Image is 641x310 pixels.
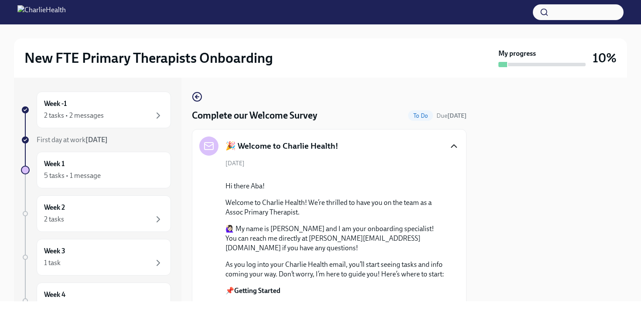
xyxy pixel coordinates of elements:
[498,49,536,58] strong: My progress
[44,215,64,224] div: 2 tasks
[37,136,108,144] span: First day at work
[447,112,467,119] strong: [DATE]
[44,99,67,109] h6: Week -1
[44,203,65,212] h6: Week 2
[225,140,338,152] h5: 🎉 Welcome to Charlie Health!
[225,260,445,279] p: As you log into your Charlie Health email, you’ll start seeing tasks and info coming your way. Do...
[17,5,66,19] img: CharlieHealth
[225,159,245,167] span: [DATE]
[225,181,445,191] p: Hi there Aba!
[225,224,445,253] p: 🙋🏻‍♀️ My name is [PERSON_NAME] and I am your onboarding specialist! You can reach me directly at ...
[85,136,108,144] strong: [DATE]
[192,109,317,122] h4: Complete our Welcome Survey
[44,159,65,169] h6: Week 1
[44,246,65,256] h6: Week 3
[21,239,171,276] a: Week 31 task
[44,171,101,181] div: 5 tasks • 1 message
[21,195,171,232] a: Week 22 tasks
[436,112,467,119] span: Due
[593,50,617,66] h3: 10%
[21,135,171,145] a: First day at work[DATE]
[44,111,104,120] div: 2 tasks • 2 messages
[408,112,433,119] span: To Do
[44,258,61,268] div: 1 task
[44,290,65,300] h6: Week 4
[225,198,445,217] p: Welcome to Charlie Health! We’re thrilled to have you on the team as a Assoc Primary Therapist.
[21,92,171,128] a: Week -12 tasks • 2 messages
[225,286,445,296] p: 📌
[436,112,467,120] span: September 4th, 2025 09:00
[21,152,171,188] a: Week 15 tasks • 1 message
[24,49,273,67] h2: New FTE Primary Therapists Onboarding
[234,286,280,295] strong: Getting Started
